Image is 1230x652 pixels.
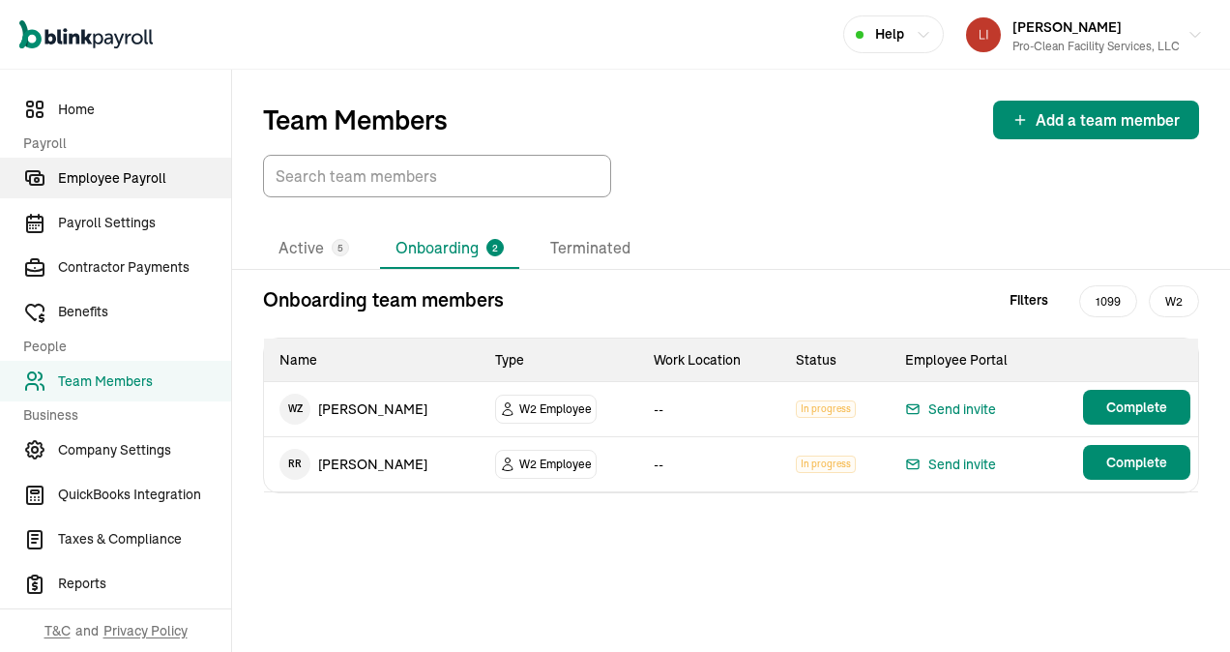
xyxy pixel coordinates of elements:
button: Complete [1083,390,1190,425]
button: Send invite [905,453,996,476]
span: Company Settings [58,440,231,460]
span: Add a team member [1036,108,1180,132]
span: [PERSON_NAME] [1012,18,1122,36]
span: W2 Employee [519,455,592,474]
span: Home [58,100,231,120]
span: Benefits [58,302,231,322]
span: Complete [1106,398,1167,417]
th: Status [780,339,890,382]
input: TextInput [263,155,611,197]
button: [PERSON_NAME]Pro-Clean Facility Services, LLC [958,11,1211,59]
li: Active [263,228,365,269]
th: Work Location [638,339,780,382]
span: 2 [492,241,498,255]
span: R R [279,449,310,480]
span: W2 [1149,285,1199,317]
span: 1099 [1079,285,1137,317]
span: Taxes & Compliance [58,529,231,549]
iframe: Chat Widget [908,443,1230,652]
span: In progress [796,400,856,418]
button: Help [843,15,944,53]
li: Terminated [535,228,646,269]
span: People [23,337,220,357]
p: Onboarding team members [263,285,504,314]
nav: Global [19,7,153,63]
button: Send invite [905,398,996,421]
span: -- [654,456,663,473]
span: QuickBooks Integration [58,485,231,505]
span: Employee Payroll [58,168,231,189]
span: Reports [58,574,231,594]
li: Onboarding [380,228,519,269]
span: Team Members [58,371,231,392]
button: Add a team member [993,101,1199,139]
span: Payroll Settings [58,213,231,233]
span: In progress [796,456,856,473]
span: 5 [337,241,343,255]
th: Type [480,339,639,382]
span: Filters [1010,290,1048,311]
span: Payroll [23,133,220,154]
th: Name [264,339,480,382]
span: -- [654,400,663,418]
span: Contractor Payments [58,257,231,278]
span: Business [23,405,220,426]
span: W2 Employee [519,400,592,419]
span: W Z [279,394,310,425]
span: T&C [44,621,71,640]
p: Team Members [263,104,448,135]
span: Privacy Policy [103,621,188,640]
td: [PERSON_NAME] [264,437,480,491]
td: [PERSON_NAME] [264,382,480,436]
span: Employee Portal [905,351,1008,369]
div: Pro-Clean Facility Services, LLC [1012,38,1180,55]
span: Help [875,24,904,44]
